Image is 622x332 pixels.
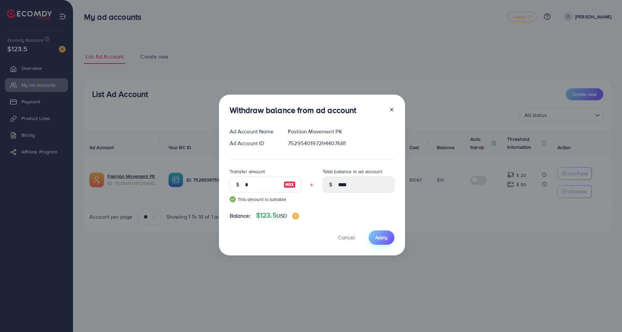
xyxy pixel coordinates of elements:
[292,213,299,219] img: image
[230,168,265,175] label: Transfer amount
[224,139,283,147] div: Ad Account ID
[369,230,394,245] button: Apply
[375,234,388,241] span: Apply
[277,212,287,219] span: USD
[283,139,399,147] div: 7529540197294407681
[230,212,251,220] span: Balance:
[283,128,399,135] div: Fashion Movement PK
[256,211,299,220] h4: $123.5
[594,302,617,327] iframe: Chat
[230,196,301,203] small: This amount is suitable
[338,234,355,241] span: Cancel
[224,128,283,135] div: Ad Account Name
[230,105,357,115] h3: Withdraw balance from ad account
[230,196,236,202] img: guide
[330,230,363,245] button: Cancel
[323,168,382,175] label: Total balance in ad account
[284,181,296,189] img: image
